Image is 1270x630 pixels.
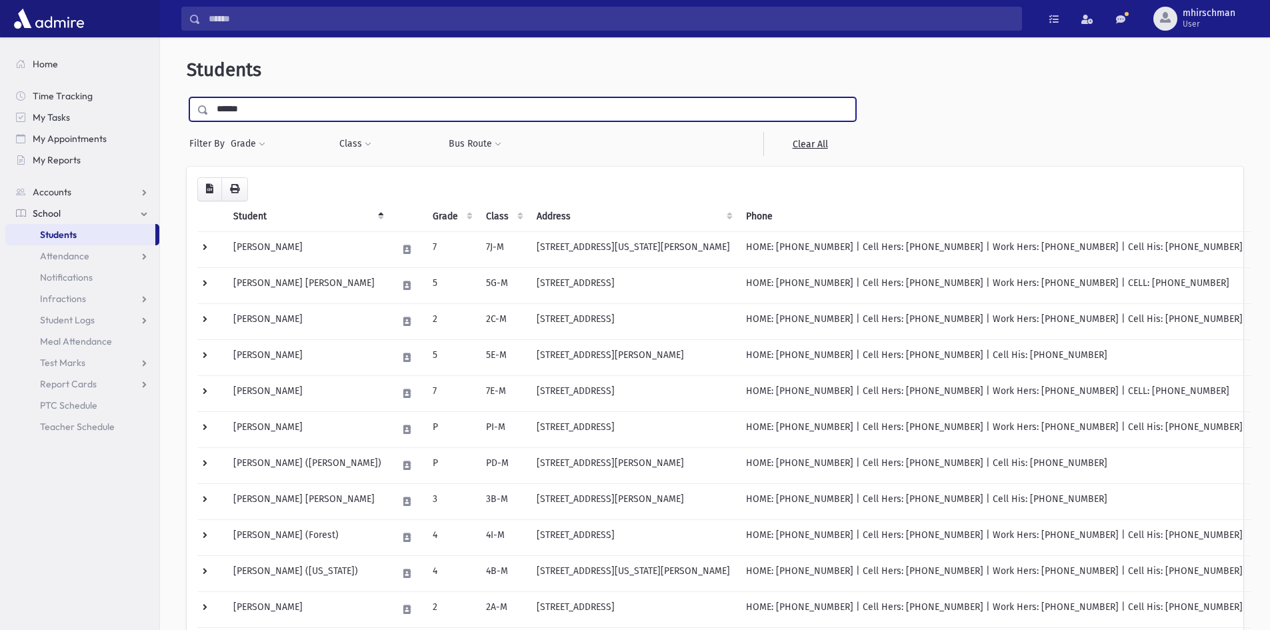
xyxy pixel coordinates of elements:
span: Infractions [40,293,86,305]
td: [PERSON_NAME] [225,411,389,447]
td: 7 [425,231,478,267]
span: Teacher Schedule [40,421,115,433]
td: [PERSON_NAME] [PERSON_NAME] [225,267,389,303]
span: Students [40,229,77,241]
a: Infractions [5,288,159,309]
span: Meal Attendance [40,335,112,347]
td: 4B-M [478,555,529,591]
td: 3B-M [478,483,529,519]
span: School [33,207,61,219]
td: HOME: [PHONE_NUMBER] | Cell Hers: [PHONE_NUMBER] | Work Hers: [PHONE_NUMBER] | Cell His: [PHONE_N... [738,231,1251,267]
td: 5G-M [478,267,529,303]
td: 2 [425,591,478,627]
a: Accounts [5,181,159,203]
td: 5E-M [478,339,529,375]
td: [PERSON_NAME] ([US_STATE]) [225,555,389,591]
td: PI-M [478,411,529,447]
img: AdmirePro [11,5,87,32]
a: Report Cards [5,373,159,395]
span: mhirschman [1183,8,1235,19]
a: My Appointments [5,128,159,149]
td: 4 [425,519,478,555]
span: Filter By [189,137,230,151]
td: HOME: [PHONE_NUMBER] | Cell Hers: [PHONE_NUMBER] | Work Hers: [PHONE_NUMBER] | Cell His: [PHONE_N... [738,591,1251,627]
button: Print [221,177,248,201]
td: HOME: [PHONE_NUMBER] | Cell Hers: [PHONE_NUMBER] | Work Hers: [PHONE_NUMBER] | Cell His: [PHONE_N... [738,411,1251,447]
a: My Tasks [5,107,159,128]
td: [PERSON_NAME] [225,339,389,375]
td: 7 [425,375,478,411]
td: [STREET_ADDRESS] [529,267,738,303]
td: HOME: [PHONE_NUMBER] | Cell Hers: [PHONE_NUMBER] | Work Hers: [PHONE_NUMBER] | CELL: [PHONE_NUMBER] [738,375,1251,411]
a: Clear All [763,132,856,156]
button: Bus Route [448,132,502,156]
button: CSV [197,177,222,201]
td: [STREET_ADDRESS] [529,411,738,447]
td: P [425,411,478,447]
span: Student Logs [40,314,95,326]
a: Student Logs [5,309,159,331]
a: Teacher Schedule [5,416,159,437]
a: Students [5,224,155,245]
td: 5 [425,339,478,375]
a: Time Tracking [5,85,159,107]
td: PD-M [478,447,529,483]
td: [STREET_ADDRESS] [529,519,738,555]
a: Notifications [5,267,159,288]
th: Phone [738,201,1251,232]
td: [PERSON_NAME] [225,231,389,267]
td: [PERSON_NAME] [225,375,389,411]
td: HOME: [PHONE_NUMBER] | Cell Hers: [PHONE_NUMBER] | Work Hers: [PHONE_NUMBER] | Cell His: [PHONE_N... [738,555,1251,591]
span: Students [187,59,261,81]
td: [PERSON_NAME] (Forest) [225,519,389,555]
a: School [5,203,159,224]
td: [PERSON_NAME] [225,591,389,627]
td: [PERSON_NAME] [PERSON_NAME] [225,483,389,519]
td: 7E-M [478,375,529,411]
span: My Appointments [33,133,107,145]
td: HOME: [PHONE_NUMBER] | Cell Hers: [PHONE_NUMBER] | Cell His: [PHONE_NUMBER] [738,339,1251,375]
a: Home [5,53,159,75]
a: My Reports [5,149,159,171]
td: 7J-M [478,231,529,267]
span: Attendance [40,250,89,262]
td: [STREET_ADDRESS] [529,303,738,339]
span: Test Marks [40,357,85,369]
span: Time Tracking [33,90,93,102]
a: PTC Schedule [5,395,159,416]
td: [STREET_ADDRESS][PERSON_NAME] [529,483,738,519]
button: Class [339,132,372,156]
td: HOME: [PHONE_NUMBER] | Cell Hers: [PHONE_NUMBER] | Cell His: [PHONE_NUMBER] [738,447,1251,483]
td: HOME: [PHONE_NUMBER] | Cell Hers: [PHONE_NUMBER] | Work Hers: [PHONE_NUMBER] | CELL: [PHONE_NUMBER] [738,267,1251,303]
td: [PERSON_NAME] ([PERSON_NAME]) [225,447,389,483]
td: [STREET_ADDRESS][PERSON_NAME] [529,339,738,375]
td: 2 [425,303,478,339]
td: [STREET_ADDRESS][US_STATE][PERSON_NAME] [529,231,738,267]
td: [STREET_ADDRESS] [529,591,738,627]
a: Attendance [5,245,159,267]
td: 5 [425,267,478,303]
th: Student: activate to sort column descending [225,201,389,232]
td: P [425,447,478,483]
td: [STREET_ADDRESS][PERSON_NAME] [529,447,738,483]
a: Meal Attendance [5,331,159,352]
td: [STREET_ADDRESS][US_STATE][PERSON_NAME] [529,555,738,591]
span: Report Cards [40,378,97,390]
span: PTC Schedule [40,399,97,411]
td: HOME: [PHONE_NUMBER] | Cell Hers: [PHONE_NUMBER] | Work Hers: [PHONE_NUMBER] | Cell His: [PHONE_N... [738,519,1251,555]
td: 2A-M [478,591,529,627]
td: 4I-M [478,519,529,555]
td: HOME: [PHONE_NUMBER] | Cell Hers: [PHONE_NUMBER] | Work Hers: [PHONE_NUMBER] | Cell His: [PHONE_N... [738,303,1251,339]
th: Grade: activate to sort column ascending [425,201,478,232]
td: 3 [425,483,478,519]
button: Grade [230,132,266,156]
span: Notifications [40,271,93,283]
td: [PERSON_NAME] [225,303,389,339]
span: Home [33,58,58,70]
span: Accounts [33,186,71,198]
td: 4 [425,555,478,591]
td: 2C-M [478,303,529,339]
th: Class: activate to sort column ascending [478,201,529,232]
span: My Tasks [33,111,70,123]
a: Test Marks [5,352,159,373]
